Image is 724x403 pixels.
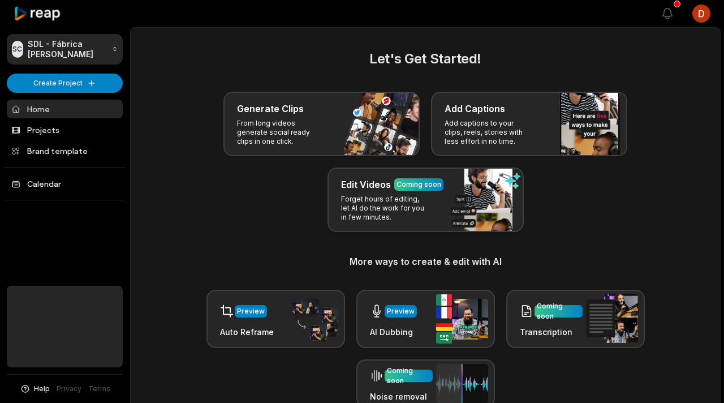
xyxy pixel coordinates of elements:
p: From long videos generate social ready clips in one click. [237,119,325,146]
div: Coming soon [387,366,430,386]
h3: AI Dubbing [370,326,417,338]
a: Terms [88,384,110,394]
h3: Generate Clips [237,102,304,115]
button: Help [20,384,50,394]
h3: Transcription [520,326,583,338]
img: auto_reframe.png [286,297,338,341]
p: Forget hours of editing, let AI do the work for you in few minutes. [341,195,429,222]
h3: More ways to create & edit with AI [144,255,706,268]
div: Preview [387,306,415,316]
h2: Let's Get Started! [144,49,706,69]
button: Create Project [7,74,123,93]
div: Coming soon [537,301,580,321]
a: Privacy [57,384,81,394]
div: Preview [237,306,265,316]
div: SC [12,41,23,58]
img: transcription.png [586,294,638,343]
img: ai_dubbing.png [436,294,488,344]
a: Brand template [7,142,123,160]
a: Home [7,100,123,118]
img: noise_removal.png [436,364,488,403]
h3: Noise removal [370,391,433,402]
a: Projects [7,121,123,139]
p: SDL - Fábrica [PERSON_NAME] [28,39,107,59]
span: Help [34,384,50,394]
h3: Auto Reframe [220,326,274,338]
div: Coming soon [397,179,441,190]
h3: Add Captions [445,102,505,115]
h3: Edit Videos [341,178,391,191]
a: Calendar [7,174,123,193]
p: Add captions to your clips, reels, stories with less effort in no time. [445,119,532,146]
